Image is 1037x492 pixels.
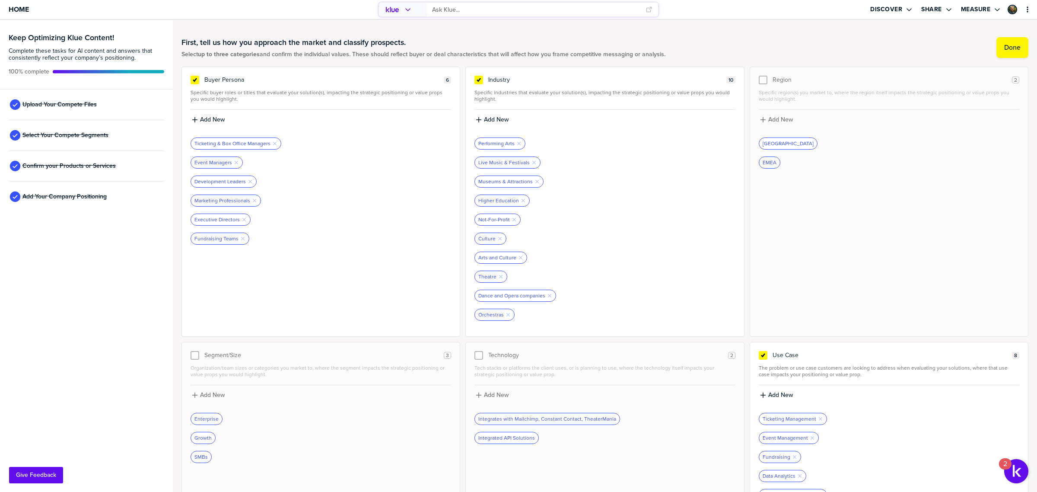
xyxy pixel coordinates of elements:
label: Add New [768,391,793,399]
span: Industry [488,77,510,83]
button: Remove Tag [516,141,522,146]
span: Use Case [773,352,798,359]
span: Complete these tasks for AI content and answers that consistently reflect your company’s position... [9,48,164,61]
span: Home [9,6,29,13]
button: Remove Tag [240,236,245,241]
span: Active [9,68,49,75]
span: Specific industries that evaluate your solution(s), impacting the strategic positioning or value ... [474,89,735,102]
label: Done [1004,43,1021,52]
span: Confirm your Products or Services [22,163,116,169]
label: Add New [768,116,793,124]
span: Upload Your Compete Files [22,101,97,108]
button: Remove Tag [242,217,247,222]
a: Edit Profile [1007,4,1018,15]
button: Open Resource Center, 2 new notifications [1004,459,1028,483]
button: Remove Tag [797,473,802,479]
span: 2 [730,352,733,359]
span: Specific region(s) you market to, where the region itself impacts the strategic positioning or va... [759,89,1019,102]
img: 584dd29a1d7c24cc18e9da2094570a2e-sml.png [1008,6,1016,13]
strong: up to three categories [198,50,260,59]
button: Remove Tag [810,435,815,441]
label: Add New [484,391,509,399]
button: Remove Tag [518,255,523,260]
label: Measure [961,6,991,13]
button: Remove Tag [506,312,511,317]
span: Organization/team sizes or categories you market to, where the segment impacts the strategic posi... [191,365,451,378]
span: 2 [1014,77,1017,83]
h1: First, tell us how you approach the market and classify prospects. [181,37,665,48]
span: 6 [446,77,449,83]
span: Add Your Company Positioning [22,193,107,200]
span: 10 [728,77,733,83]
label: Add New [200,116,225,124]
span: 8 [1014,352,1017,359]
div: 2 [1003,464,1007,475]
button: Remove Tag [512,217,517,222]
button: Remove Tag [792,454,797,460]
h3: Keep Optimizing Klue Content! [9,34,164,42]
span: Select Your Compete Segments [22,132,108,139]
label: Share [921,6,942,13]
label: Add New [200,391,225,399]
button: Remove Tag [498,274,503,279]
button: Remove Tag [234,160,239,165]
button: Give Feedback [9,467,63,483]
button: Remove Tag [521,198,526,203]
span: The problem or use case customers are looking to address when evaluating your solutions, where th... [759,365,1019,378]
span: Specific buyer roles or titles that evaluate your solution(s), impacting the strategic positionin... [191,89,451,102]
button: Remove Tag [531,160,537,165]
input: Ask Klue... [432,3,640,17]
span: 3 [446,352,449,359]
button: Remove Tag [248,179,253,184]
button: Remove Tag [252,198,257,203]
label: Discover [870,6,902,13]
label: Add New [484,116,509,124]
span: Technology [488,352,519,359]
button: Remove Tag [534,179,540,184]
span: Buyer Persona [204,77,244,83]
button: Remove Tag [818,416,823,422]
button: Remove Tag [547,293,552,298]
button: Remove Tag [272,141,277,146]
span: Segment/Size [204,352,241,359]
button: Remove Tag [497,236,503,241]
span: Tech stacks or platforms the client uses, or is planning to use, where the technology itself impa... [474,365,735,378]
span: Select and confirm the individual values. These should reflect buyer or deal characteristics that... [181,51,665,58]
div: John Finn [1008,5,1017,14]
span: Region [773,77,792,83]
